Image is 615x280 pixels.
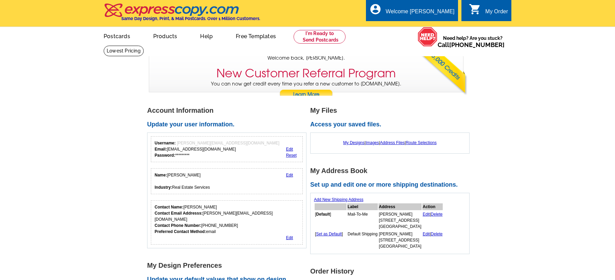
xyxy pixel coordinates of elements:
div: Your personal details. [151,168,303,194]
span: Welcome back, [PERSON_NAME]. [267,55,345,62]
a: Delete [431,212,443,217]
a: Edit [286,235,293,240]
a: Edit [423,232,430,236]
a: Products [142,28,188,44]
a: Same Day Design, Print, & Mail Postcards. Over 1 Million Customers. [104,8,260,21]
span: Need help? Are you stuck? [438,35,508,48]
div: Welcome [PERSON_NAME] [386,9,454,18]
h2: Set up and edit one or more shipping destinations. [310,181,473,189]
a: Route Selections [406,140,437,145]
strong: Password: [155,153,175,158]
div: Who should we contact regarding order issues? [151,200,303,245]
a: Set as Default [316,232,341,236]
a: Edit [286,173,293,177]
td: Mail-To-Me [347,211,378,230]
div: | | | [314,136,466,149]
h1: My Design Preferences [147,262,310,269]
div: [PERSON_NAME] Real Estate Services [155,172,210,190]
a: Reset [286,153,297,158]
a: Help [189,28,224,44]
a: My Designs [343,140,365,145]
strong: Contact Phone Number: [155,223,201,228]
p: You can now get credit every time you refer a new customer to [DOMAIN_NAME]. [149,80,463,100]
th: Action [422,203,443,210]
strong: Contact Email Addresss: [155,211,203,216]
div: [PERSON_NAME] [PERSON_NAME][EMAIL_ADDRESS][DOMAIN_NAME] [PHONE_NUMBER] email [155,204,299,235]
h4: Same Day Design, Print, & Mail Postcards. Over 1 Million Customers. [121,16,260,21]
h3: New Customer Referral Program [216,66,396,80]
strong: Email: [155,147,167,152]
strong: Industry: [155,185,172,190]
td: [PERSON_NAME] [STREET_ADDRESS] [GEOGRAPHIC_DATA] [379,211,422,230]
b: Default [316,212,330,217]
a: Postcards [93,28,141,44]
h2: Update your user information. [147,121,310,128]
th: Address [379,203,422,210]
a: Edit [423,212,430,217]
td: Default Shipping [347,231,378,250]
a: Images [366,140,379,145]
h1: Order History [310,268,473,275]
i: account_circle [369,3,382,15]
a: Edit [286,147,293,152]
a: Address Files [380,140,405,145]
h2: Access your saved files. [310,121,473,128]
strong: Contact Name: [155,205,183,209]
a: Free Templates [225,28,287,44]
div: Your login information. [151,136,303,162]
th: Label [347,203,378,210]
a: Delete [431,232,443,236]
a: [PHONE_NUMBER] [449,41,505,48]
span: Call [438,41,505,48]
strong: Name: [155,173,167,177]
img: help [418,27,438,47]
strong: Username: [155,141,176,145]
a: Add New Shipping Address [314,197,363,202]
strong: Preferred Contact Method: [155,229,206,234]
a: shopping_cart My Order [469,7,508,16]
span: [PERSON_NAME][EMAIL_ADDRESS][DOMAIN_NAME] [177,141,279,145]
td: [ ] [315,231,347,250]
td: | [422,211,443,230]
h1: Account Information [147,107,310,114]
a: Learn More [279,90,333,100]
i: shopping_cart [469,3,481,15]
td: [ ] [315,211,347,230]
h1: My Address Book [310,167,473,174]
td: | [422,231,443,250]
td: [PERSON_NAME] [STREET_ADDRESS] [GEOGRAPHIC_DATA] [379,231,422,250]
div: My Order [485,9,508,18]
h1: My Files [310,107,473,114]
